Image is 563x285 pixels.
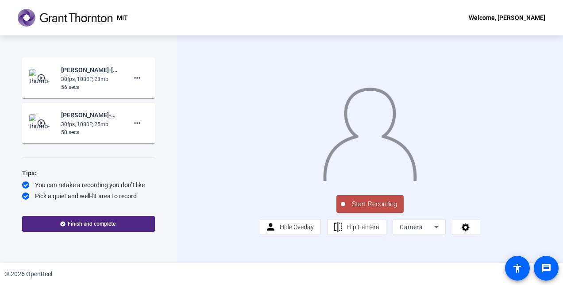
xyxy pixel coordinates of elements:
mat-icon: more_horiz [132,118,143,128]
mat-icon: message [541,263,551,273]
mat-icon: flip [332,222,343,233]
div: Tips: [22,168,155,178]
span: Hide Overlay [280,223,314,231]
div: 30fps, 1080P, 25mb [61,120,120,128]
mat-icon: play_circle_outline [37,73,47,82]
div: You can retake a recording you don’t like [22,181,155,189]
div: [PERSON_NAME]-MIT-MIT-1760365415149-webcam [61,110,120,120]
mat-icon: accessibility [512,263,523,273]
div: 56 secs [61,83,120,91]
mat-icon: play_circle_outline [37,119,47,127]
img: OpenReel logo [18,9,112,27]
div: Pick a quiet and well-lit area to record [22,192,155,200]
mat-icon: more_horiz [132,73,143,83]
button: Hide Overlay [260,219,321,235]
span: Camera [400,223,423,231]
button: Flip Camera [327,219,387,235]
img: thumb-nail [29,114,55,132]
div: © 2025 OpenReel [4,270,52,279]
img: overlay [322,82,417,181]
img: thumb-nail [29,69,55,87]
button: Finish and complete [22,216,155,232]
div: Welcome, [PERSON_NAME] [469,12,545,23]
mat-icon: person [265,222,276,233]
button: Start Recording [336,195,404,213]
div: [PERSON_NAME]-[GEOGRAPHIC_DATA]-MIT-1760365497187-webcam [61,65,120,75]
div: 30fps, 1080P, 28mb [61,75,120,83]
div: 50 secs [61,128,120,136]
p: MIT [117,12,128,23]
span: Finish and complete [68,220,116,227]
span: Start Recording [345,199,404,209]
span: Flip Camera [347,223,379,231]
